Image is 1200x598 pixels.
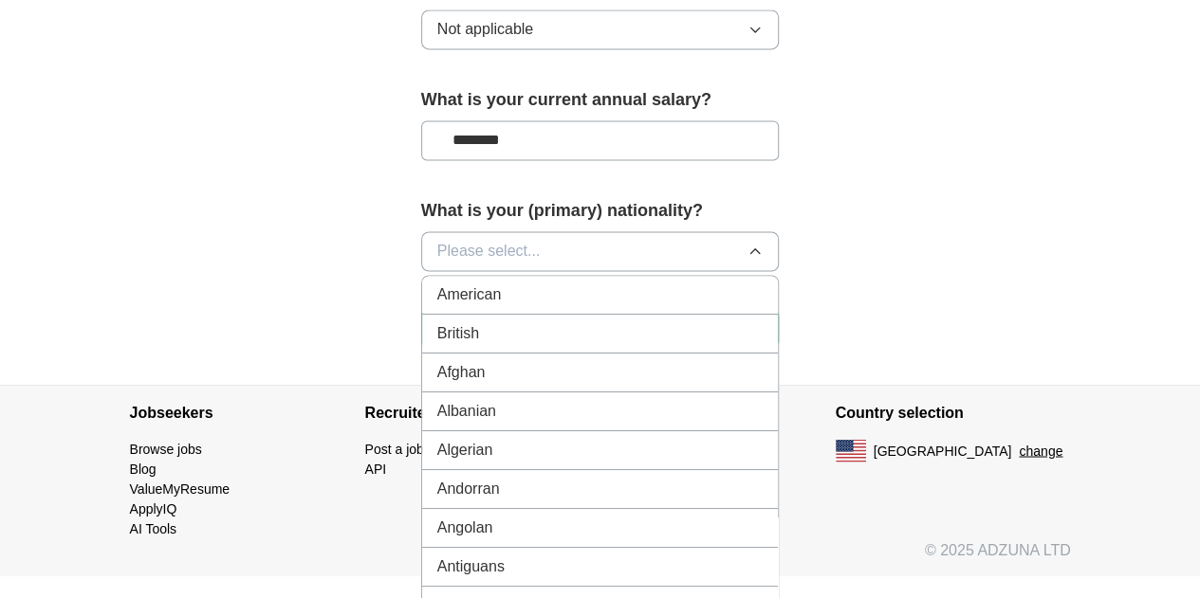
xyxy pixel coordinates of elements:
div: © 2025 ADZUNA LTD [115,538,1086,576]
img: US flag [836,439,866,462]
a: ValueMyResume [130,480,231,496]
a: Blog [130,461,157,476]
span: British [437,322,479,345]
h4: Country selection [836,386,1071,439]
a: AI Tools [130,520,177,535]
span: Not applicable [437,18,533,41]
span: Albanian [437,400,496,423]
span: Antiguans [437,555,505,578]
label: What is your current annual salary? [421,87,780,113]
label: What is your (primary) nationality? [421,198,780,224]
a: Post a job [365,441,424,456]
span: Afghan [437,361,486,384]
span: Andorran [437,478,500,500]
span: Angolan [437,516,493,539]
button: change [1019,441,1062,461]
a: Browse jobs [130,441,202,456]
button: Not applicable [421,9,780,49]
span: Please select... [437,240,541,263]
span: Algerian [437,439,493,462]
a: API [365,461,387,476]
a: ApplyIQ [130,500,177,516]
span: [GEOGRAPHIC_DATA] [874,441,1012,461]
span: American [437,283,502,306]
button: Please select... [421,231,780,271]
